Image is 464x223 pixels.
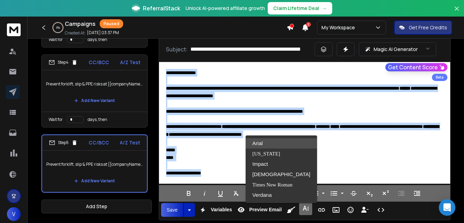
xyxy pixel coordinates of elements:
[46,74,143,94] p: Prevent forklift, slip & PPE risks at {{companyName}}
[209,207,234,213] span: Variables
[7,207,21,221] button: V
[452,4,461,21] button: Close banner
[320,186,326,200] button: Ordered List
[65,30,86,36] p: Created At:
[439,199,455,216] div: Open Intercom Messenger
[246,180,317,190] a: Times New Roman
[379,186,392,200] button: Superscript
[363,186,376,200] button: Subscript
[374,203,387,217] button: Code View
[432,74,447,81] div: Beta
[235,203,283,217] button: Preview Email
[246,169,317,180] a: Tahoma
[246,138,317,149] a: Arial
[166,45,188,53] p: Subject:
[41,54,148,128] li: Step4CC/BCCA/Z TestPrevent forklift, slip & PPE risks at {{companyName}}Add New VariantWait forda...
[248,207,283,213] span: Preview Email
[87,30,119,36] p: [DATE] 03:37 PM
[409,24,447,31] p: Get Free Credits
[120,59,140,66] p: A/Z Test
[347,186,360,200] button: Strikethrough (Ctrl+S)
[246,190,317,200] a: Verdana
[161,203,183,217] button: Save
[89,139,109,146] p: CC/BCC
[339,186,345,200] button: Unordered List
[186,5,265,12] p: Unlock AI-powered affiliate growth
[41,134,148,193] li: Step5CC/BCCA/Z TestPrevent forklift, slip & PPE risks at {{companyName}}Add New Variant
[214,186,227,200] button: Underline (Ctrl+U)
[65,20,96,28] h1: Campaigns
[374,46,418,53] p: Magic AI Generator
[198,186,211,200] button: Italic (Ctrl+I)
[49,117,63,122] p: Wait for
[246,159,317,169] a: Impact
[315,203,328,217] button: Insert Link (Ctrl+K)
[49,37,63,42] p: Wait for
[182,186,195,200] button: Bold (Ctrl+B)
[49,59,78,65] div: Step 4
[268,2,332,14] button: Claim Lifetime Deal→
[394,21,452,34] button: Get Free Credits
[322,24,358,31] p: My Workspace
[306,22,311,27] span: 1
[322,5,327,12] span: →
[89,59,109,66] p: CC/BCC
[411,186,424,200] button: Increase Indent (Ctrl+])
[56,26,60,30] p: 0 %
[100,19,123,28] div: Paused
[88,117,107,122] p: days, then
[327,186,340,200] button: Unordered List
[344,203,357,217] button: Emoticons
[49,140,78,146] div: Step 5
[329,203,343,217] button: Insert Image (Ctrl+P)
[246,149,317,159] a: Georgia
[69,174,120,188] button: Add New Variant
[358,203,372,217] button: Insert Unsubscribe Link
[120,139,140,146] p: A/Z Test
[46,155,143,174] p: Prevent forklift, slip & PPE risks at {{companyName}}
[385,63,447,71] button: Get Content Score
[88,37,107,42] p: days, then
[395,186,408,200] button: Decrease Indent (Ctrl+[)
[230,186,243,200] button: Clear Formatting
[69,94,120,108] button: Add New Variant
[41,200,152,213] button: Add Step
[196,203,234,217] button: Variables
[359,42,436,56] button: Magic AI Generator
[143,4,180,12] span: ReferralStack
